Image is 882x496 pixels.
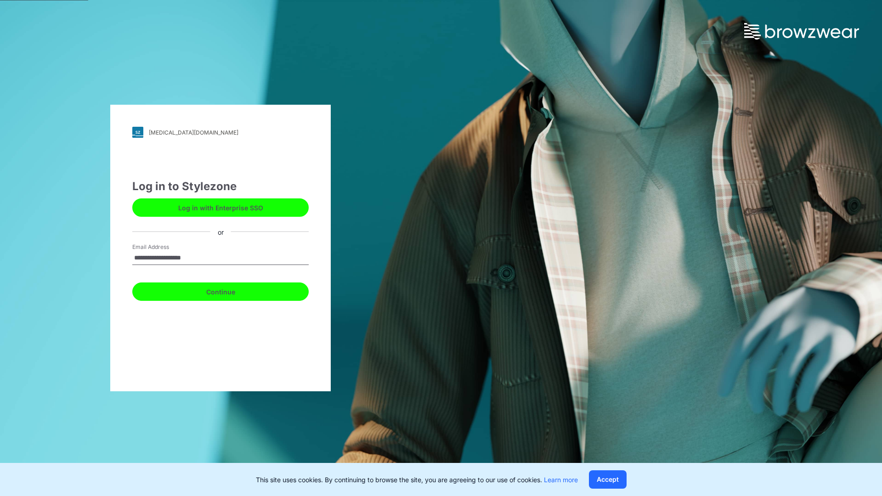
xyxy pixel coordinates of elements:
img: browzwear-logo.73288ffb.svg [744,23,859,39]
a: Learn more [544,476,578,484]
button: Continue [132,282,309,301]
button: Log in with Enterprise SSO [132,198,309,217]
button: Accept [589,470,627,489]
a: [MEDICAL_DATA][DOMAIN_NAME] [132,127,309,138]
label: Email Address [132,243,197,251]
img: svg+xml;base64,PHN2ZyB3aWR0aD0iMjgiIGhlaWdodD0iMjgiIHZpZXdCb3g9IjAgMCAyOCAyOCIgZmlsbD0ibm9uZSIgeG... [132,127,143,138]
div: or [210,227,231,237]
div: Log in to Stylezone [132,178,309,195]
p: This site uses cookies. By continuing to browse the site, you are agreeing to our use of cookies. [256,475,578,485]
div: [MEDICAL_DATA][DOMAIN_NAME] [149,129,238,136]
